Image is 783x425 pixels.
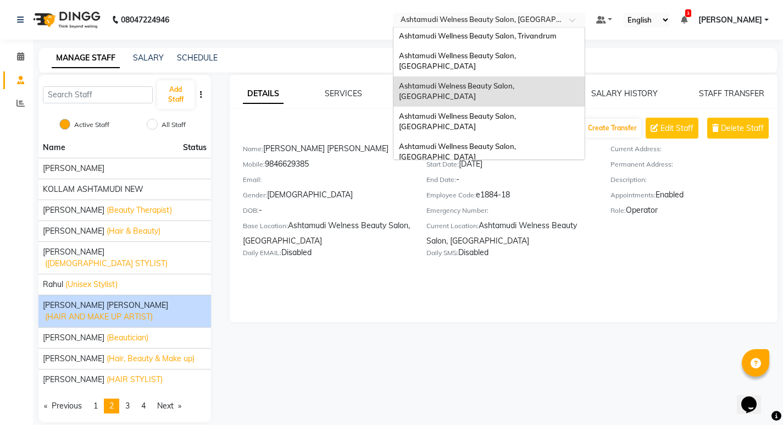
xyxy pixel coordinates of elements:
[737,381,772,414] iframe: chat widget
[660,123,693,134] span: Edit Staff
[43,205,104,216] span: [PERSON_NAME]
[426,247,593,262] div: Disabled
[109,401,114,411] span: 2
[399,51,518,71] span: Ashtamudi Wellness Beauty Salon, [GEOGRAPHIC_DATA]
[610,205,778,220] div: Operator
[426,158,593,174] div: [DATE]
[107,374,163,385] span: (HAIR STYLIST)
[426,248,458,258] label: Daily SMS:
[121,4,169,35] b: 08047224946
[243,205,410,220] div: -
[243,206,259,216] label: DOB:
[141,401,146,411] span: 4
[177,53,218,63] a: SCHEDULE
[243,175,262,185] label: Email:
[65,279,118,290] span: (Unisex Stylist)
[243,158,410,174] div: 9846629385
[28,4,103,35] img: logo
[43,374,104,385] span: [PERSON_NAME]
[107,205,172,216] span: (Beauty Therapist)
[426,175,456,185] label: End Date:
[610,189,778,205] div: Enabled
[43,225,104,237] span: [PERSON_NAME]
[243,159,265,169] label: Mobile:
[399,142,518,162] span: Ashtamudi Wellness Beauty Salon, [GEOGRAPHIC_DATA]
[243,143,410,158] div: [PERSON_NAME] [PERSON_NAME]
[43,279,63,290] span: Rahul
[610,175,647,185] label: Description:
[426,174,593,189] div: -
[426,221,479,231] label: Current Location:
[685,9,691,17] span: 3
[43,300,168,311] span: [PERSON_NAME] [PERSON_NAME]
[243,189,410,205] div: [DEMOGRAPHIC_DATA]
[38,399,211,413] nav: Pagination
[393,27,585,160] ng-dropdown-panel: Options list
[183,142,207,153] span: Status
[157,80,195,109] button: Add Staff
[707,118,769,139] button: Delete Staff
[43,246,104,258] span: [PERSON_NAME]
[610,190,656,200] label: Appointments:
[426,159,459,169] label: Start Date:
[43,142,65,152] span: Name
[162,120,186,130] label: All Staff
[610,159,673,169] label: Permanent Address:
[591,89,658,98] a: SALARY HISTORY
[399,112,518,131] span: Ashtamudi Wellness Beauty Salon, [GEOGRAPHIC_DATA]
[43,86,153,103] input: Search Staff
[43,353,104,365] span: [PERSON_NAME]
[721,123,764,134] span: Delete Staff
[38,399,87,413] a: Previous
[43,184,143,195] span: KOLLAM ASHTAMUDI NEW
[243,221,288,231] label: Base Location:
[45,311,153,323] span: (HAIR AND MAKE UP ARTIST)
[243,144,263,154] label: Name:
[426,206,488,216] label: Emergency Number:
[74,120,109,130] label: Active Staff
[325,89,362,98] a: SERVICES
[243,84,284,104] a: DETAILS
[399,31,557,40] span: Ashtamudi Wellness Beauty Salon, Trivandrum
[681,15,687,25] a: 3
[426,189,593,205] div: e1884-18
[93,401,98,411] span: 1
[107,332,148,344] span: (Beautician)
[125,401,130,411] span: 3
[107,225,160,237] span: (Hair & Beauty)
[584,119,641,137] button: Create Transfer
[243,220,410,247] div: Ashtamudi Welness Beauty Salon, [GEOGRAPHIC_DATA]
[52,48,120,68] a: MANAGE STAFF
[243,190,267,200] label: Gender:
[243,248,281,258] label: Daily EMAIL:
[610,144,662,154] label: Current Address:
[610,206,626,216] label: Role:
[45,258,168,269] span: ([DEMOGRAPHIC_DATA] STYLIST)
[699,89,764,98] a: STAFF TRANSFER
[152,399,187,413] a: Next
[399,81,516,101] span: Ashtamudi Welness Beauty Salon, [GEOGRAPHIC_DATA]
[698,14,762,26] span: [PERSON_NAME]
[243,247,410,262] div: Disabled
[43,332,104,344] span: [PERSON_NAME]
[426,220,593,247] div: Ashtamudi Welness Beauty Salon, [GEOGRAPHIC_DATA]
[133,53,164,63] a: SALARY
[646,118,698,139] button: Edit Staff
[43,163,104,174] span: [PERSON_NAME]
[107,353,195,365] span: (Hair, Beauty & Make up)
[426,190,476,200] label: Employee Code:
